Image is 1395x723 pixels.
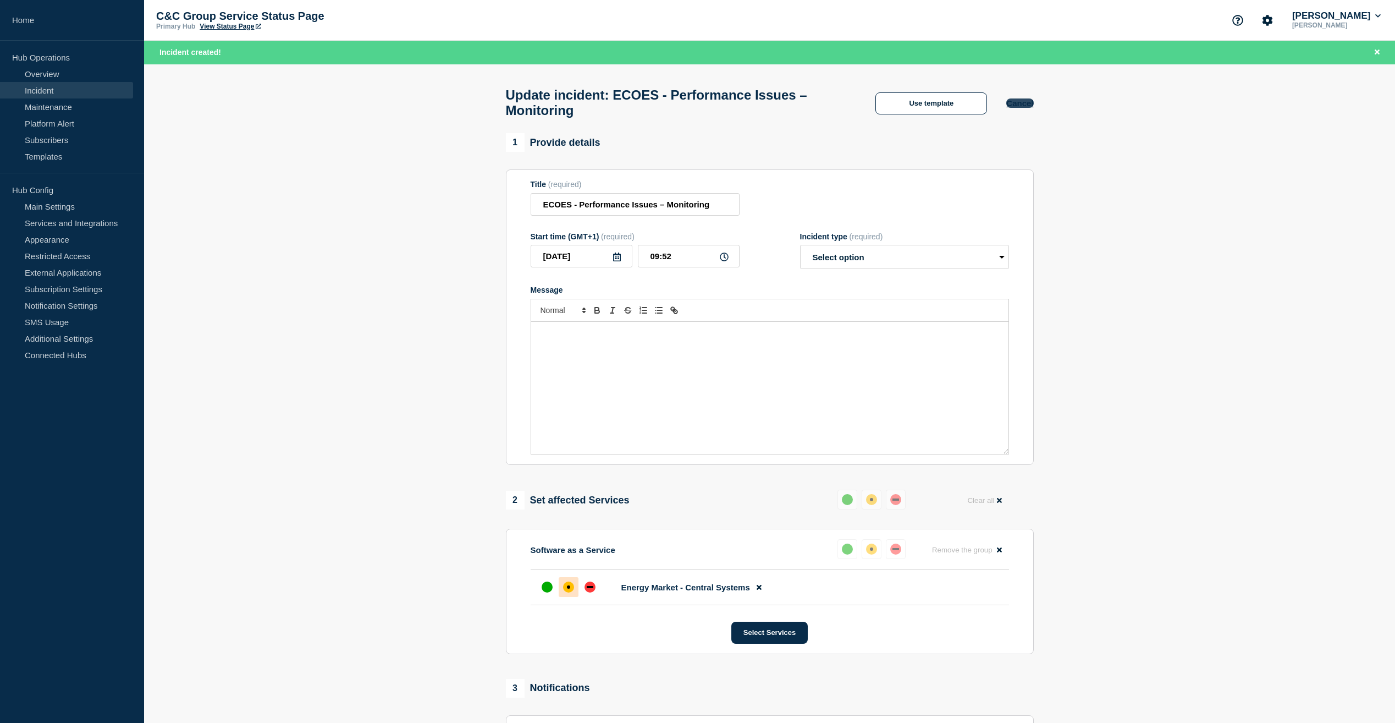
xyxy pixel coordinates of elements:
[925,539,1009,561] button: Remove the group
[531,245,632,267] input: YYYY-MM-DD
[1226,9,1249,32] button: Support
[1370,46,1384,59] button: Close banner
[620,304,636,317] button: Toggle strikethrough text
[589,304,605,317] button: Toggle bold text
[636,304,651,317] button: Toggle ordered list
[506,133,600,152] div: Provide details
[601,232,635,241] span: (required)
[866,544,877,555] div: affected
[1290,21,1383,29] p: [PERSON_NAME]
[531,232,740,241] div: Start time (GMT+1)
[961,490,1008,511] button: Clear all
[666,304,682,317] button: Toggle link
[156,10,376,23] p: C&C Group Service Status Page
[886,490,906,510] button: down
[837,490,857,510] button: up
[842,494,853,505] div: up
[842,544,853,555] div: up
[506,87,857,118] h1: Update incident: ECOES - Performance Issues – Monitoring
[862,490,881,510] button: affected
[850,232,883,241] span: (required)
[531,322,1008,454] div: Message
[886,539,906,559] button: down
[531,286,1009,294] div: Message
[1256,9,1279,32] button: Account settings
[156,23,195,30] p: Primary Hub
[638,245,740,267] input: HH:MM
[837,539,857,559] button: up
[1290,10,1383,21] button: [PERSON_NAME]
[531,545,615,555] p: Software as a Service
[585,582,596,593] div: down
[862,539,881,559] button: affected
[932,546,993,554] span: Remove the group
[621,583,750,592] span: Energy Market - Central Systems
[548,180,582,189] span: (required)
[800,232,1009,241] div: Incident type
[605,304,620,317] button: Toggle italic text
[890,544,901,555] div: down
[875,92,987,114] button: Use template
[536,304,589,317] span: Font size
[542,582,553,593] div: up
[651,304,666,317] button: Toggle bulleted list
[531,180,740,189] div: Title
[731,622,808,644] button: Select Services
[506,133,525,152] span: 1
[506,679,590,698] div: Notifications
[890,494,901,505] div: down
[563,582,574,593] div: affected
[800,245,1009,269] select: Incident type
[506,679,525,698] span: 3
[1006,98,1033,108] button: Cancel
[159,48,221,57] span: Incident created!
[200,23,261,30] a: View Status Page
[506,491,525,510] span: 2
[531,193,740,216] input: Title
[506,491,630,510] div: Set affected Services
[866,494,877,505] div: affected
